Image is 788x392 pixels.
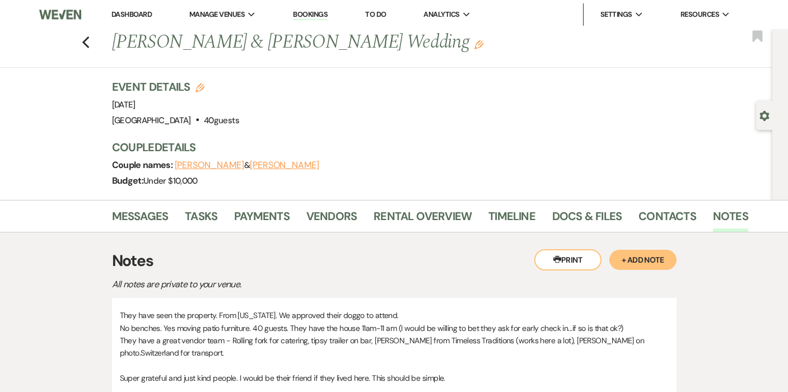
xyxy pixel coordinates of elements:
[112,175,144,186] span: Budget:
[234,207,290,232] a: Payments
[112,277,504,292] p: All notes are private to your venue.
[306,207,357,232] a: Vendors
[112,139,739,155] h3: Couple Details
[112,29,614,56] h1: [PERSON_NAME] & [PERSON_NAME] Wedding
[488,207,535,232] a: Timeline
[120,372,669,384] p: Super grateful and just kind people. I would be their friend if they lived here. This should be s...
[534,249,602,270] button: Print
[39,3,81,26] img: Weven Logo
[293,10,328,20] a: Bookings
[423,9,459,20] span: Analytics
[112,115,191,126] span: [GEOGRAPHIC_DATA]
[120,322,669,334] p: No benches. Yes moving patio furniture. 40 guests. They have the house 11am-11 am (I would be wil...
[112,207,169,232] a: Messages
[175,160,319,171] span: &
[365,10,386,19] a: To Do
[185,207,217,232] a: Tasks
[112,249,677,273] h3: Notes
[609,250,677,270] button: + Add Note
[120,309,669,321] p: They have seen the property. From [US_STATE]. We approved their doggo to attend.
[189,9,245,20] span: Manage Venues
[552,207,622,232] a: Docs & Files
[759,110,770,120] button: Open lead details
[120,334,669,360] p: They have a great vendor team - Rolling fork for catering, tipsy trailer on bar, [PERSON_NAME] fr...
[250,161,319,170] button: [PERSON_NAME]
[680,9,719,20] span: Resources
[374,207,472,232] a: Rental Overview
[474,39,483,49] button: Edit
[600,9,632,20] span: Settings
[112,99,136,110] span: [DATE]
[143,175,198,186] span: Under $10,000
[175,161,244,170] button: [PERSON_NAME]
[204,115,239,126] span: 40 guests
[111,10,152,19] a: Dashboard
[112,79,239,95] h3: Event Details
[638,207,696,232] a: Contacts
[112,159,175,171] span: Couple names:
[713,207,748,232] a: Notes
